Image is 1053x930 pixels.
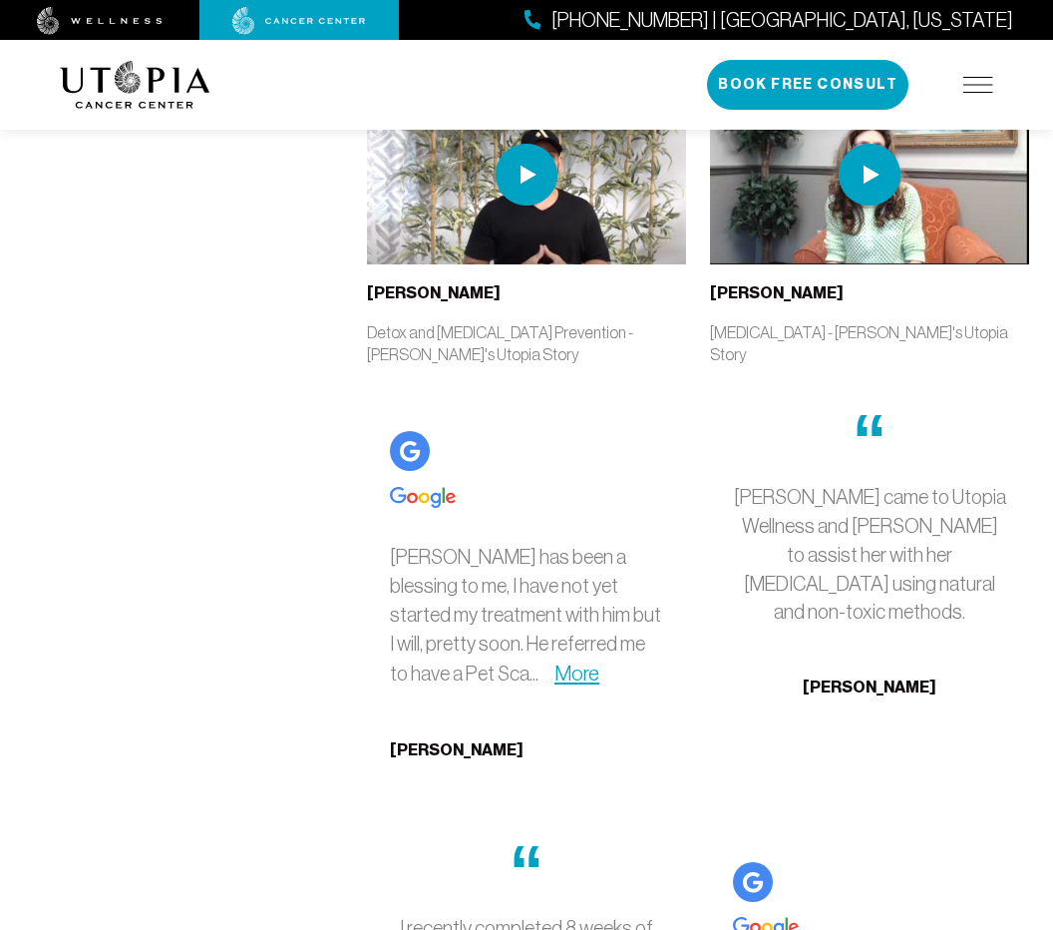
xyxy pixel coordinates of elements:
[390,487,456,508] img: Google
[551,6,1013,35] span: [PHONE_NUMBER] | [GEOGRAPHIC_DATA], [US_STATE]
[232,7,366,35] img: cancer center
[390,431,430,471] img: Google
[496,144,557,206] img: play icon
[367,85,686,264] img: thumbnail
[525,6,1013,35] a: [PHONE_NUMBER] | [GEOGRAPHIC_DATA], [US_STATE]
[367,321,686,365] p: Detox and [MEDICAL_DATA] Prevention - [PERSON_NAME]'s Utopia Story
[707,60,908,110] button: Book Free Consult
[510,830,544,913] span: “
[554,662,599,685] a: More
[37,7,163,35] img: wellness
[390,740,524,759] b: [PERSON_NAME]
[367,283,501,302] b: [PERSON_NAME]
[60,61,210,109] img: logo
[963,77,993,93] img: icon-hamburger
[390,543,663,690] p: [PERSON_NAME] has been a blessing to me, I have not yet started my treatment with him but I will,...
